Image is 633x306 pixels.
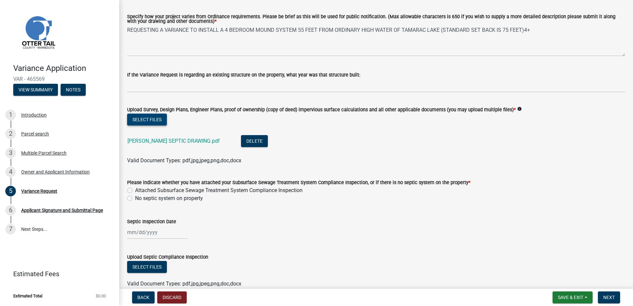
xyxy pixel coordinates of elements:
[157,291,187,303] button: Discard
[61,84,86,96] button: Notes
[127,255,208,260] label: Upload Septic Compliance Inspection
[5,148,16,158] div: 3
[127,114,167,126] button: Select files
[61,87,86,93] wm-modal-confirm: Notes
[21,189,57,193] div: Variance Request
[21,151,67,155] div: Multiple Parcel Search
[13,64,114,73] h4: Variance Application
[553,291,593,303] button: Save & Exit
[241,138,268,145] wm-modal-confirm: Delete Document
[96,294,106,298] span: $0.00
[13,84,58,96] button: View Summary
[21,131,49,136] div: Parcel search
[517,107,522,111] i: info
[5,186,16,196] div: 5
[127,226,188,239] input: mm/dd/yyyy
[241,135,268,147] button: Delete
[5,205,16,216] div: 6
[13,87,58,93] wm-modal-confirm: Summary
[135,194,203,202] label: No septic system on property
[127,261,167,273] button: Select files
[603,295,615,300] span: Next
[5,110,16,120] div: 1
[127,180,470,185] label: Please indicate whether you have attached your Subsurface Sewage Treatment System Compliance Insp...
[5,128,16,139] div: 2
[598,291,620,303] button: Next
[5,267,109,280] a: Estimated Fees
[127,220,176,224] label: Septic Inspection Date
[127,15,625,24] label: Specify how your project varies from Ordinance requirements. Please be brief as this will be used...
[13,294,42,298] span: Estimated Total
[13,7,63,57] img: Otter Tail County, Minnesota
[5,167,16,177] div: 4
[137,295,149,300] span: Back
[135,186,303,194] label: Attached Subsurface Sewage Treatment System Compliance Inspection
[127,73,360,77] label: If the Variance Request is regarding an existing structure on the property, what year was that st...
[132,291,155,303] button: Back
[21,113,47,117] div: Introduction
[21,170,90,174] div: Owner and Applicant Information
[5,224,16,234] div: 7
[21,208,103,213] div: Applicant Signature and Submittal Page
[127,108,516,112] label: Upload Survey, Design Plans, Engineer Plans, proof of ownership (copy of deed) impervious surface...
[558,295,583,300] span: Save & Exit
[13,76,106,82] span: VAR - 465569
[127,138,220,144] a: [PERSON_NAME] SEPTIC DRAWING.pdf
[127,280,241,287] span: Valid Document Types: pdf,jpg,jpeg,png,doc,docx
[127,157,241,164] span: Valid Document Types: pdf,jpg,jpeg,png,doc,docx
